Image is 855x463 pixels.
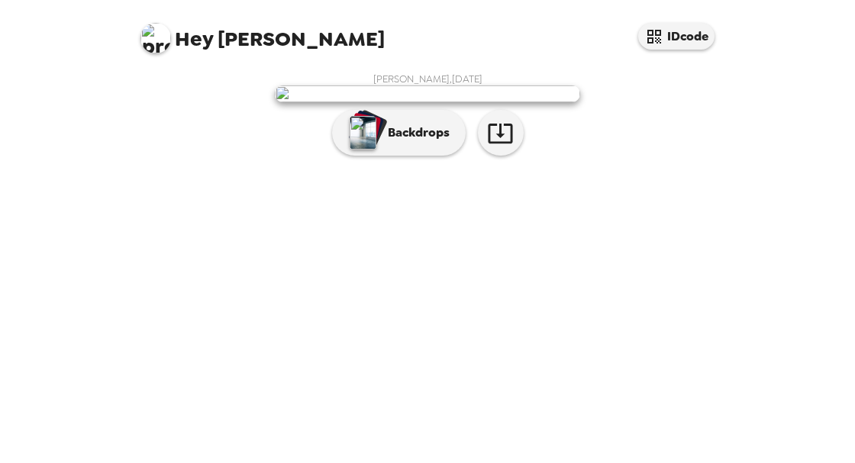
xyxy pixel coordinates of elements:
[638,23,715,50] button: IDcode
[373,72,482,85] span: [PERSON_NAME] , [DATE]
[140,23,171,53] img: profile pic
[175,25,213,53] span: Hey
[275,85,580,102] img: user
[380,124,450,142] p: Backdrops
[140,15,385,50] span: [PERSON_NAME]
[332,110,466,156] button: Backdrops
